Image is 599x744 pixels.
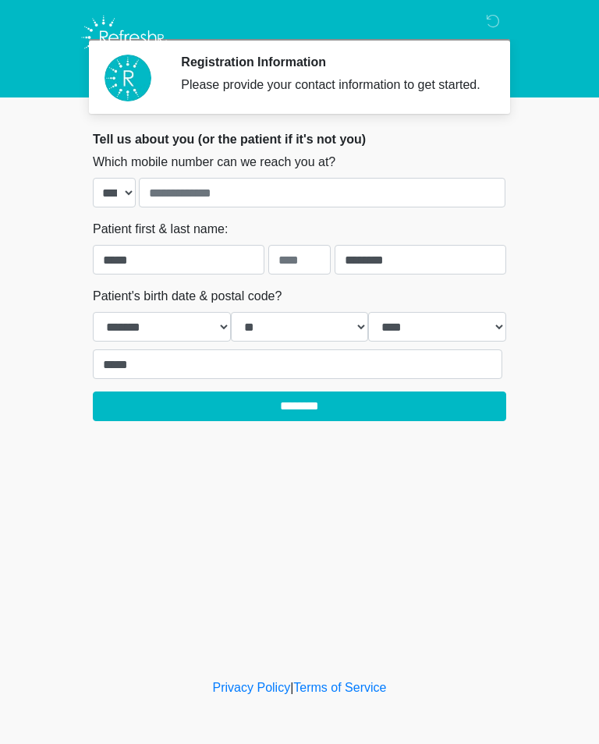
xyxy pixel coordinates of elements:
[213,681,291,694] a: Privacy Policy
[290,681,293,694] a: |
[93,132,506,147] h2: Tell us about you (or the patient if it's not you)
[93,220,228,239] label: Patient first & last name:
[93,287,282,306] label: Patient's birth date & postal code?
[293,681,386,694] a: Terms of Service
[105,55,151,101] img: Agent Avatar
[181,76,483,94] div: Please provide your contact information to get started.
[93,153,335,172] label: Which mobile number can we reach you at?
[77,12,172,63] img: Refresh RX Logo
